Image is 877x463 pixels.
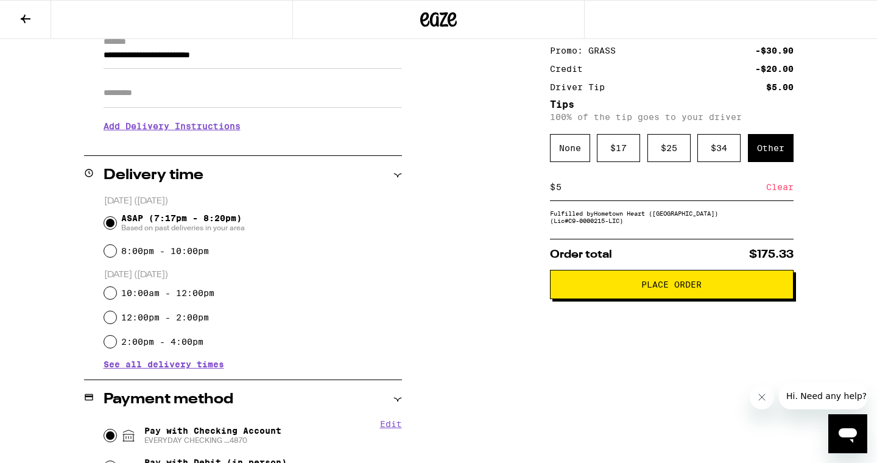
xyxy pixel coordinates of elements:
[779,383,867,409] iframe: Message from company
[104,392,233,407] h2: Payment method
[104,140,402,150] p: We'll contact you at [PHONE_NUMBER] when we arrive
[550,134,590,162] div: None
[550,249,612,260] span: Order total
[697,134,741,162] div: $ 34
[121,337,203,347] label: 2:00pm - 4:00pm
[748,134,794,162] div: Other
[104,112,402,140] h3: Add Delivery Instructions
[749,249,794,260] span: $175.33
[104,269,402,281] p: [DATE] ([DATE])
[104,360,224,369] button: See all delivery times
[555,182,766,193] input: 0
[766,83,794,91] div: $5.00
[828,414,867,453] iframe: Button to launch messaging window
[641,280,702,289] span: Place Order
[121,288,214,298] label: 10:00am - 12:00pm
[104,168,203,183] h2: Delivery time
[550,83,613,91] div: Driver Tip
[121,223,245,233] span: Based on past deliveries in your area
[121,213,245,233] span: ASAP (7:17pm - 8:20pm)
[144,436,281,445] span: EVERYDAY CHECKING ...4870
[550,270,794,299] button: Place Order
[550,65,591,73] div: Credit
[766,174,794,200] div: Clear
[104,196,402,207] p: [DATE] ([DATE])
[750,385,774,409] iframe: Close message
[647,134,691,162] div: $ 25
[121,313,209,322] label: 12:00pm - 2:00pm
[380,419,402,429] button: Edit
[121,246,209,256] label: 8:00pm - 10:00pm
[755,46,794,55] div: -$30.90
[550,112,794,122] p: 100% of the tip goes to your driver
[550,210,794,224] div: Fulfilled by Hometown Heart ([GEOGRAPHIC_DATA]) (Lic# C9-0000215-LIC )
[597,134,640,162] div: $ 17
[550,174,555,200] div: $
[550,100,794,110] h5: Tips
[755,65,794,73] div: -$20.00
[144,426,281,445] span: Pay with Checking Account
[550,46,624,55] div: Promo: GRASS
